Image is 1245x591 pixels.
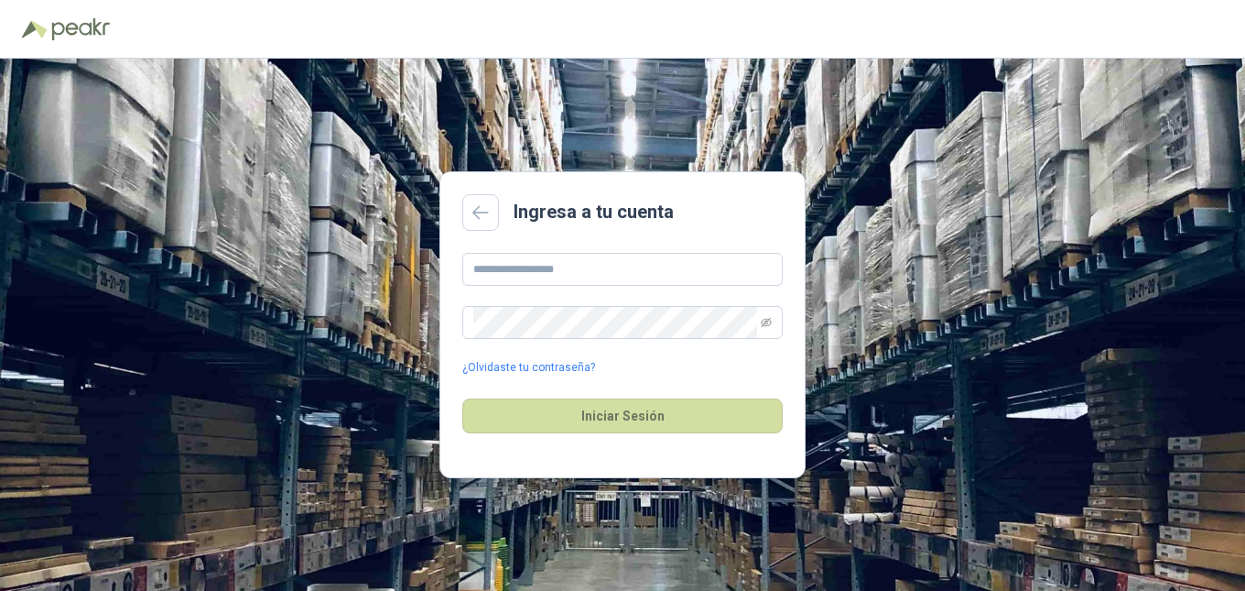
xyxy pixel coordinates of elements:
a: ¿Olvidaste tu contraseña? [462,359,595,377]
span: eye-invisible [761,317,772,328]
button: Iniciar Sesión [462,399,783,433]
img: Peakr [51,18,110,40]
img: Logo [22,20,48,38]
h2: Ingresa a tu cuenta [514,198,674,226]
